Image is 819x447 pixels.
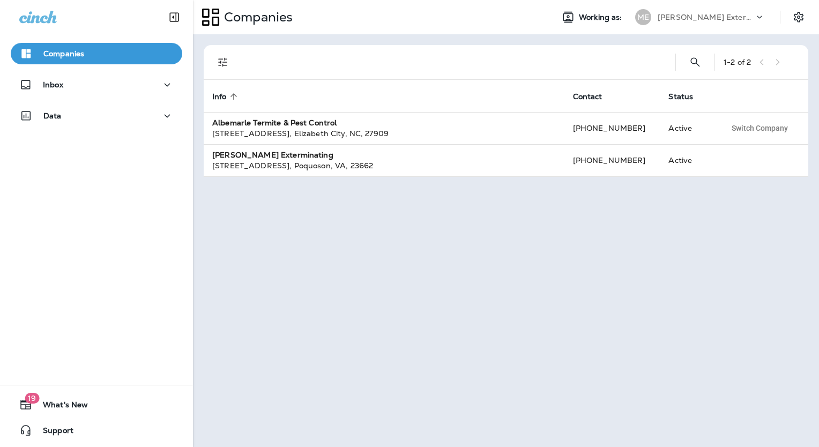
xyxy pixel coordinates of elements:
[11,43,182,64] button: Companies
[212,150,333,160] strong: [PERSON_NAME] Exterminating
[11,74,182,95] button: Inbox
[732,124,788,132] span: Switch Company
[32,400,88,413] span: What's New
[658,13,754,21] p: [PERSON_NAME] Exterminating
[212,92,241,101] span: Info
[159,6,189,28] button: Collapse Sidebar
[684,51,706,73] button: Search Companies
[212,92,227,101] span: Info
[564,144,660,176] td: [PHONE_NUMBER]
[25,393,39,404] span: 19
[212,128,556,139] div: [STREET_ADDRESS] , Elizabeth City , NC , 27909
[726,120,794,136] button: Switch Company
[668,92,707,101] span: Status
[43,80,63,89] p: Inbox
[789,8,808,27] button: Settings
[32,426,73,439] span: Support
[635,9,651,25] div: ME
[11,420,182,441] button: Support
[579,13,624,22] span: Working as:
[564,112,660,144] td: [PHONE_NUMBER]
[660,112,717,144] td: Active
[660,144,717,176] td: Active
[43,49,84,58] p: Companies
[11,394,182,415] button: 19What's New
[212,160,556,171] div: [STREET_ADDRESS] , Poquoson , VA , 23662
[573,92,616,101] span: Contact
[43,111,62,120] p: Data
[668,92,693,101] span: Status
[11,105,182,126] button: Data
[212,51,234,73] button: Filters
[724,58,751,66] div: 1 - 2 of 2
[212,118,337,128] strong: Albemarle Termite & Pest Control
[220,9,293,25] p: Companies
[573,92,602,101] span: Contact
